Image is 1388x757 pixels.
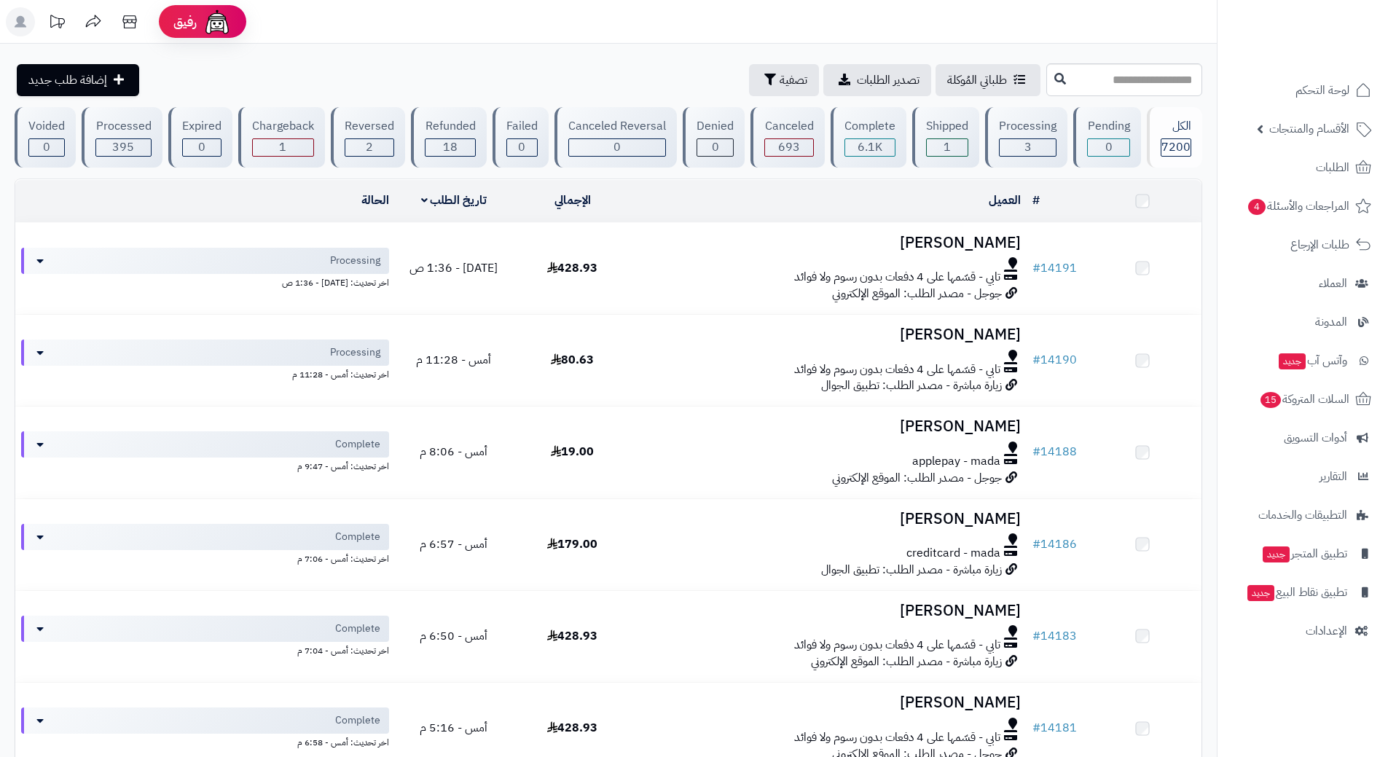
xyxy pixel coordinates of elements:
span: 0 [613,138,621,156]
span: 18 [443,138,458,156]
span: 6.1K [858,138,882,156]
div: Refunded [425,118,475,135]
div: اخر تحديث: أمس - 11:28 م [21,366,389,381]
div: 0 [1088,139,1129,156]
div: Voided [28,118,65,135]
span: 4 [1248,199,1266,215]
span: التطبيقات والخدمات [1258,505,1347,525]
span: وآتس آب [1277,350,1347,371]
span: 428.93 [547,627,597,645]
span: # [1032,536,1040,553]
a: Voided 0 [12,107,79,168]
a: طلباتي المُوكلة [936,64,1040,96]
span: 1 [279,138,286,156]
div: 0 [697,139,733,156]
a: الإعدادات [1226,613,1379,648]
div: 1 [927,139,968,156]
span: المراجعات والأسئلة [1247,196,1349,216]
span: 395 [112,138,134,156]
h3: [PERSON_NAME] [638,694,1021,711]
div: Canceled Reversal [568,118,666,135]
a: #14186 [1032,536,1077,553]
div: الكل [1161,118,1191,135]
a: Processed 395 [79,107,165,168]
span: 0 [1105,138,1113,156]
div: 693 [765,139,812,156]
span: جديد [1263,546,1290,562]
div: Reversed [345,118,394,135]
div: اخر تحديث: أمس - 6:58 م [21,734,389,749]
span: creditcard - mada [906,545,1000,562]
a: تطبيق المتجرجديد [1226,536,1379,571]
a: #14191 [1032,259,1077,277]
div: Processed [95,118,151,135]
span: التقارير [1320,466,1347,487]
a: الكل7200 [1144,107,1205,168]
span: تابي - قسّمها على 4 دفعات بدون رسوم ولا فوائد [794,269,1000,286]
span: 1 [944,138,951,156]
span: 428.93 [547,259,597,277]
div: 18 [426,139,474,156]
span: Processing [330,345,380,360]
a: وآتس آبجديد [1226,343,1379,378]
a: الطلبات [1226,150,1379,185]
span: 3 [1024,138,1032,156]
h3: [PERSON_NAME] [638,511,1021,527]
div: Processing [999,118,1056,135]
a: تطبيق نقاط البيعجديد [1226,575,1379,610]
span: # [1032,259,1040,277]
a: Expired 0 [165,107,235,168]
span: [DATE] - 1:36 ص [409,259,498,277]
span: جوجل - مصدر الطلب: الموقع الإلكتروني [832,469,1002,487]
span: أمس - 11:28 م [416,351,491,369]
a: الحالة [361,192,389,209]
div: Denied [697,118,734,135]
span: الطلبات [1316,157,1349,178]
a: أدوات التسويق [1226,420,1379,455]
span: زيارة مباشرة - مصدر الطلب: تطبيق الجوال [821,561,1002,578]
span: Complete [335,621,380,636]
div: 2 [345,139,393,156]
a: Processing 3 [982,107,1070,168]
span: 7200 [1161,138,1191,156]
a: Reversed 2 [328,107,408,168]
span: تصدير الطلبات [857,71,920,89]
a: الإجمالي [554,192,591,209]
a: #14190 [1032,351,1077,369]
a: Canceled Reversal 0 [552,107,680,168]
h3: [PERSON_NAME] [638,603,1021,619]
a: # [1032,192,1040,209]
div: 6087 [845,139,895,156]
div: اخر تحديث: أمس - 7:06 م [21,550,389,565]
span: أمس - 6:50 م [420,627,487,645]
span: تطبيق المتجر [1261,544,1347,564]
span: # [1032,443,1040,460]
span: # [1032,627,1040,645]
div: 395 [96,139,150,156]
a: المراجعات والأسئلة4 [1226,189,1379,224]
a: Refunded 18 [408,107,489,168]
button: تصفية [749,64,819,96]
span: # [1032,351,1040,369]
div: Shipped [926,118,968,135]
span: تابي - قسّمها على 4 دفعات بدون رسوم ولا فوائد [794,637,1000,654]
a: Shipped 1 [909,107,982,168]
span: تطبيق نقاط البيع [1246,582,1347,603]
span: أمس - 5:16 م [420,719,487,737]
div: اخر تحديث: أمس - 7:04 م [21,642,389,657]
span: 0 [198,138,205,156]
span: Complete [335,713,380,728]
a: #14181 [1032,719,1077,737]
span: Complete [335,530,380,544]
a: Pending 0 [1070,107,1143,168]
span: تابي - قسّمها على 4 دفعات بدون رسوم ولا فوائد [794,361,1000,378]
img: ai-face.png [203,7,232,36]
a: التطبيقات والخدمات [1226,498,1379,533]
span: زيارة مباشرة - مصدر الطلب: تطبيق الجوال [821,377,1002,394]
a: #14188 [1032,443,1077,460]
a: المدونة [1226,305,1379,340]
div: 0 [29,139,64,156]
h3: [PERSON_NAME] [638,418,1021,435]
span: 0 [43,138,50,156]
span: applepay - mada [912,453,1000,470]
